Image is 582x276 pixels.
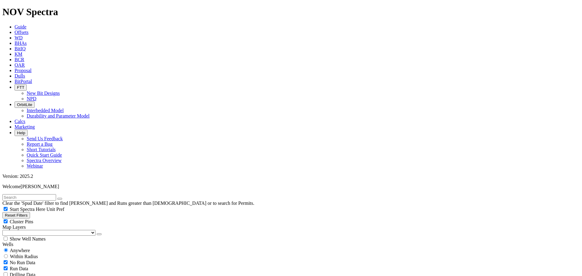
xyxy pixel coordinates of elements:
[2,212,30,218] button: Reset Filters
[10,260,35,265] span: No Run Data
[15,79,32,84] a: BitPortal
[15,52,22,57] a: KM
[15,46,25,51] a: BitIQ
[15,24,26,29] a: Guide
[27,108,64,113] a: Interbedded Model
[27,147,56,152] a: Short Tutorials
[27,163,43,168] a: Webinar
[15,84,27,91] button: FTT
[27,91,60,96] a: New Bit Designs
[15,41,27,46] a: BHAs
[27,113,90,118] a: Durability and Parameter Model
[15,35,23,40] a: WD
[21,184,59,189] span: [PERSON_NAME]
[4,207,8,211] input: Start Spectra Here
[10,254,38,259] span: Within Radius
[27,96,36,101] a: NPD
[27,136,63,141] a: Send Us Feedback
[2,242,580,247] div: Wells
[17,131,25,135] span: Help
[2,224,26,230] span: Map Layers
[15,119,25,124] a: Calcs
[17,102,32,107] span: OrbitLite
[15,68,32,73] a: Proposal
[2,174,580,179] div: Version: 2025.2
[10,266,28,271] span: Run Data
[27,158,62,163] a: Spectra Overview
[46,207,64,212] span: Unit Pref
[17,85,24,90] span: FTT
[10,248,30,253] span: Anywhere
[15,57,24,62] a: BCR
[10,219,33,224] span: Cluster Pins
[10,236,45,241] span: Show Well Names
[15,30,28,35] a: Offsets
[15,130,28,136] button: Help
[10,207,45,212] span: Start Spectra Here
[27,152,62,158] a: Quick Start Guide
[15,73,25,78] a: Dulls
[2,184,580,189] p: Welcome
[15,101,35,108] button: OrbitLite
[2,201,254,206] span: Clear the 'Spud Date' filter to find [PERSON_NAME] and Runs greater than [DEMOGRAPHIC_DATA] or to...
[2,194,56,201] input: Search
[15,62,25,68] a: OAR
[2,6,580,18] h1: NOV Spectra
[27,141,52,147] a: Report a Bug
[15,124,35,129] a: Marketing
